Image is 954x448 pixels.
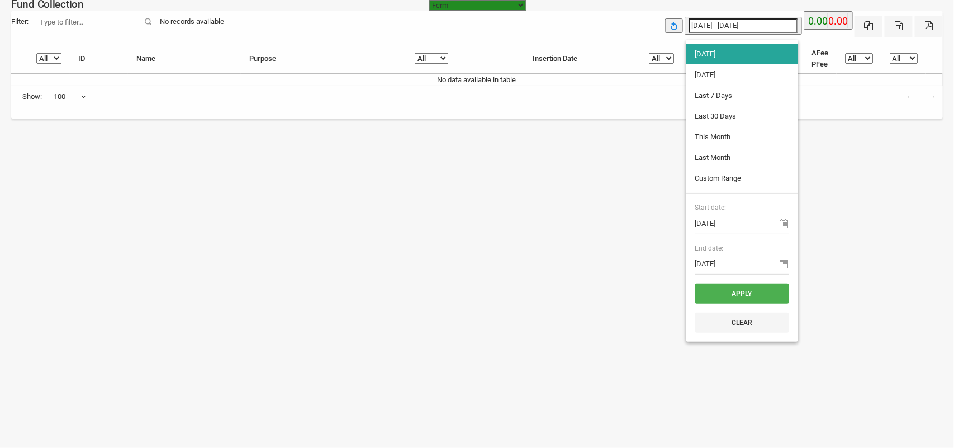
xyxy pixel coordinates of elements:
[686,44,798,64] li: [DATE]
[828,13,848,29] label: 0.00
[695,202,789,213] span: Start date:
[695,243,789,253] span: End date:
[241,44,406,74] th: Purpose
[695,284,789,304] button: Apply
[686,86,798,106] li: Last 7 Days
[151,11,232,32] div: No records available
[686,168,798,188] li: Custom Range
[915,16,943,37] button: Pdf
[686,127,798,147] li: This Month
[899,86,920,107] a: ←
[811,59,828,70] li: PFee
[855,16,882,37] button: Excel
[53,86,87,107] span: 100
[811,48,828,59] li: AFee
[70,44,128,74] th: ID
[808,13,828,29] label: 0.00
[686,106,798,126] li: Last 30 Days
[885,16,913,37] button: CSV
[686,65,798,85] li: [DATE]
[695,313,789,333] button: Clear
[524,44,640,74] th: Insertion Date
[54,91,86,102] span: 100
[128,44,241,74] th: Name
[11,74,943,86] td: No data available in table
[22,91,42,102] span: Show:
[686,148,798,168] li: Last Month
[40,11,151,32] input: Filter:
[922,86,943,107] a: →
[804,11,853,30] button: 0.00 0.00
